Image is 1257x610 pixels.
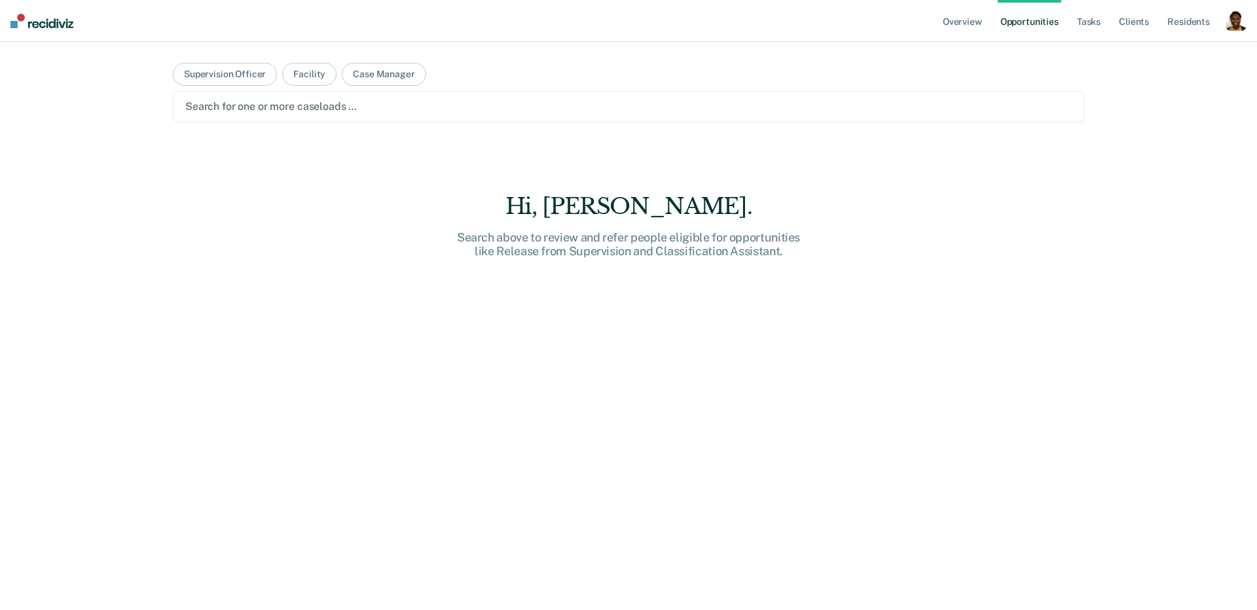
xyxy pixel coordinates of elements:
div: Hi, [PERSON_NAME]. [419,193,838,220]
button: Facility [282,63,337,86]
button: Supervision Officer [173,63,277,86]
img: Recidiviz [10,14,73,28]
button: Case Manager [342,63,426,86]
div: Search above to review and refer people eligible for opportunities like Release from Supervision ... [419,230,838,259]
